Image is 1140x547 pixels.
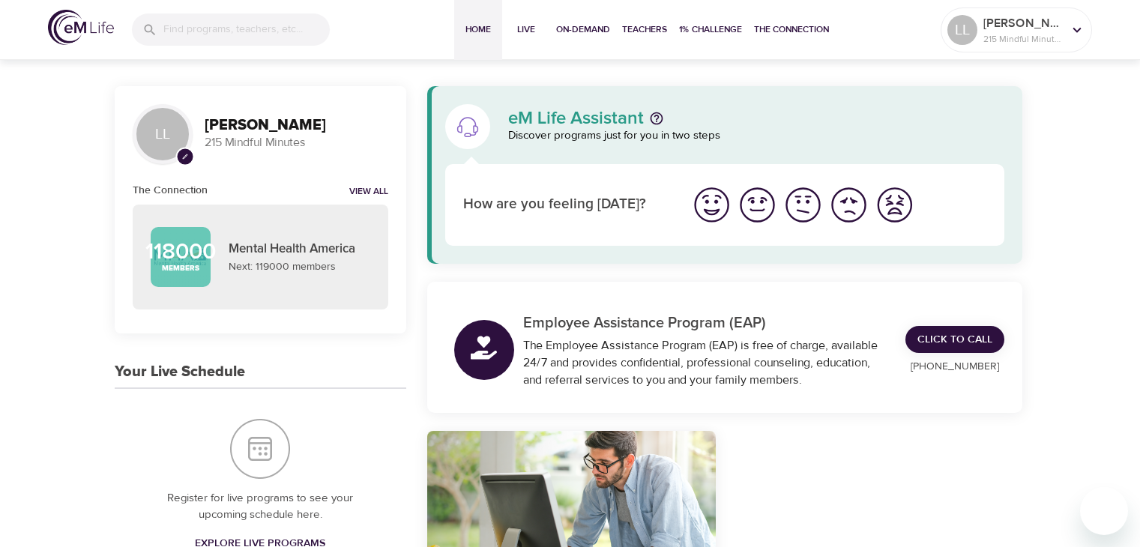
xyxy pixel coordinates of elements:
p: 215 Mindful Minutes [205,134,388,151]
div: LL [133,104,193,164]
p: Register for live programs to see your upcoming schedule here. [145,490,376,524]
iframe: Button to launch messaging window [1080,487,1128,535]
p: eM Life Assistant [508,109,644,127]
span: Teachers [622,22,667,37]
img: eM Life Assistant [456,115,480,139]
div: The Employee Assistance Program (EAP) is free of charge, available 24/7 and provides confidential... [523,337,888,389]
p: [PHONE_NUMBER] [905,359,1004,375]
a: Click to Call [905,326,1004,354]
img: Your Live Schedule [230,419,290,479]
img: great [691,184,732,226]
button: I'm feeling bad [826,182,872,228]
span: Live [508,22,544,37]
span: The Connection [754,22,829,37]
p: Members [162,263,199,274]
span: Click to Call [917,330,992,349]
button: I'm feeling good [735,182,780,228]
input: Find programs, teachers, etc... [163,13,330,46]
h3: Your Live Schedule [115,363,245,381]
button: I'm feeling great [689,182,735,228]
p: Discover programs just for you in two steps [508,127,1005,145]
button: I'm feeling worst [872,182,917,228]
img: good [737,184,778,226]
p: 215 Mindful Minutes [983,32,1063,46]
button: I'm feeling ok [780,182,826,228]
p: Mental Health America [229,240,370,259]
img: bad [828,184,869,226]
img: logo [48,10,114,45]
a: View all notifications [349,186,388,199]
div: LL [947,15,977,45]
img: worst [874,184,915,226]
p: Next: 119000 members [229,259,370,275]
span: 1% Challenge [679,22,742,37]
span: Home [460,22,496,37]
p: Employee Assistance Program (EAP) [523,312,888,334]
h3: [PERSON_NAME] [205,117,388,134]
p: How are you feeling [DATE]? [463,194,671,216]
span: On-Demand [556,22,610,37]
h6: The Connection [133,182,208,199]
p: 118000 [145,241,216,263]
p: [PERSON_NAME] [983,14,1063,32]
img: ok [782,184,824,226]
